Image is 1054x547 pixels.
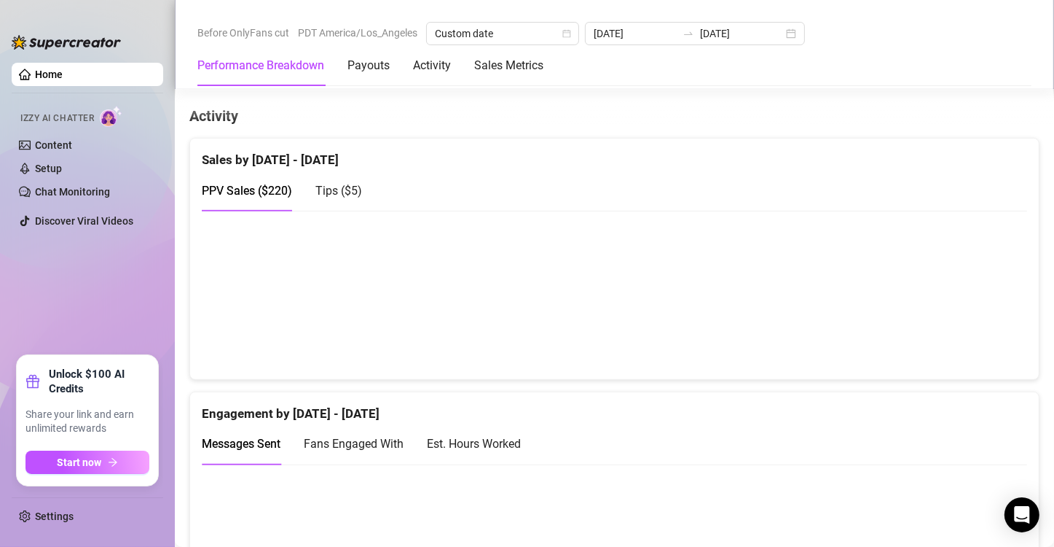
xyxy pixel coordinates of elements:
[474,57,543,74] div: Sales Metrics
[25,451,149,474] button: Start nowarrow-right
[202,139,1027,170] div: Sales by [DATE] - [DATE]
[108,457,118,468] span: arrow-right
[315,184,362,198] span: Tips ( $5 )
[58,457,102,468] span: Start now
[35,69,63,80] a: Home
[413,57,451,74] div: Activity
[197,22,289,44] span: Before OnlyFans cut
[35,139,72,151] a: Content
[347,57,390,74] div: Payouts
[427,435,521,453] div: Est. Hours Worked
[435,23,570,44] span: Custom date
[683,28,694,39] span: to
[12,35,121,50] img: logo-BBDzfeDw.svg
[562,29,571,38] span: calendar
[35,215,133,227] a: Discover Viral Videos
[594,26,677,42] input: Start date
[202,392,1027,424] div: Engagement by [DATE] - [DATE]
[700,26,783,42] input: End date
[25,408,149,436] span: Share your link and earn unlimited rewards
[304,437,404,451] span: Fans Engaged With
[35,186,110,198] a: Chat Monitoring
[298,22,417,44] span: PDT America/Los_Angeles
[35,163,62,174] a: Setup
[1004,497,1039,532] div: Open Intercom Messenger
[202,184,292,198] span: PPV Sales ( $220 )
[100,106,122,127] img: AI Chatter
[189,106,1039,126] h4: Activity
[197,57,324,74] div: Performance Breakdown
[202,437,280,451] span: Messages Sent
[35,511,74,522] a: Settings
[49,367,149,396] strong: Unlock $100 AI Credits
[20,112,94,125] span: Izzy AI Chatter
[683,28,694,39] span: swap-right
[25,374,40,389] span: gift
